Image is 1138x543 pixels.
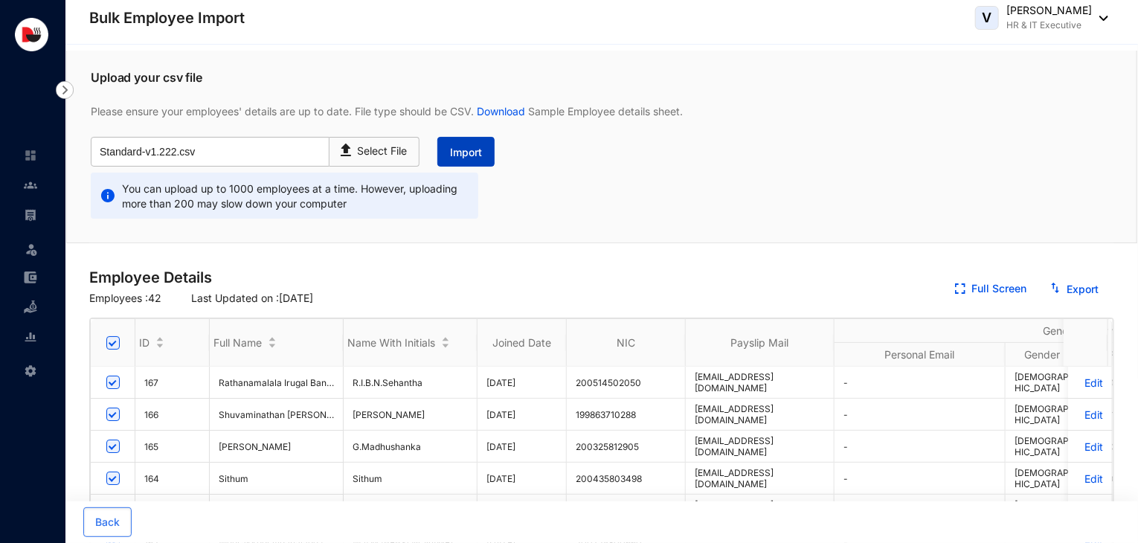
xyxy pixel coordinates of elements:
p: Bulk Employee Import [89,7,245,28]
td: 165 [135,431,210,463]
img: leave-unselected.2934df6273408c3f84d9.svg [24,242,39,257]
a: Edit [1077,440,1103,453]
td: [DEMOGRAPHIC_DATA] [1006,367,1080,399]
td: 200325812905 [567,431,686,463]
th: Payslip Mail [686,319,835,367]
td: [DATE] [478,463,567,495]
td: 200435803498 [567,463,686,495]
span: ID [139,336,150,349]
td: 164 [135,463,210,495]
td: R.I.B.N.Sehantha [344,367,478,399]
td: 199863710288 [567,399,686,431]
img: people-unselected.118708e94b43a90eceab.svg [24,179,37,192]
img: alert-informational.856c831170432ec0227b3ddd54954d9a.svg [99,180,117,211]
td: Sithum [344,463,478,495]
p: Please ensure your employees' details are up to date. File type should be CSV. Sample Employee de... [91,86,1113,137]
td: - [835,431,1006,463]
p: Select File [357,144,407,159]
td: [DEMOGRAPHIC_DATA] [1006,399,1080,431]
span: Shuvaminathan [PERSON_NAME] [219,409,359,420]
img: dropdown-black.8e83cc76930a90b1a4fdb6d089b7bf3a.svg [1092,16,1108,21]
span: [EMAIL_ADDRESS][DOMAIN_NAME] [695,467,774,489]
td: [DATE] [478,399,567,431]
img: expand.44ba77930b780aef2317a7ddddf64422.svg [955,283,965,294]
td: Ganeshan Madushanka [210,431,344,463]
p: HR & IT Executive [1006,18,1092,33]
td: [DEMOGRAPHIC_DATA] [1006,495,1080,527]
img: nav-icon-right.af6afadce00d159da59955279c43614e.svg [56,81,74,99]
p: Employees : 42 [89,291,161,306]
img: expense-unselected.2edcf0507c847f3e9e96.svg [24,271,37,284]
th: NIC [567,319,686,367]
td: - [835,495,1006,527]
td: - [835,463,1006,495]
span: [EMAIL_ADDRESS][DOMAIN_NAME] [695,499,774,521]
a: Download [474,105,528,118]
th: Personal Email [835,343,1006,367]
a: Full Screen [971,282,1026,295]
img: upload-icon.e7779a65feecae32d790bdb39620e36f.svg [337,138,357,159]
li: Contacts [12,170,48,200]
img: payroll-unselected.b590312f920e76f0c668.svg [24,208,37,222]
p: [PERSON_NAME] [1006,3,1092,18]
span: [EMAIL_ADDRESS][DOMAIN_NAME] [695,371,774,393]
span: V [983,11,992,25]
p: Employee Details [89,267,212,288]
td: Sithum [210,463,344,495]
img: settings-unselected.1febfda315e6e19643a1.svg [24,364,37,378]
img: logo [15,18,48,51]
button: Back [83,507,132,537]
button: Full Screen [943,274,1038,304]
td: [DATE] [478,495,567,527]
img: home-unselected.a29eae3204392db15eaf.svg [24,149,37,162]
td: 851222251V [567,495,686,527]
td: [DATE] [478,431,567,463]
th: Name With Initials [344,319,478,367]
p: Last Updated on : [DATE] [191,291,313,306]
img: report-unselected.e6a6b4230fc7da01f883.svg [24,330,37,344]
td: [DATE] [478,367,567,399]
button: Export [1038,274,1110,304]
th: Joined Date [478,319,567,367]
td: 167 [135,367,210,399]
td: G.Madhushanka [344,431,478,463]
a: Edit [1077,408,1103,421]
span: [EMAIL_ADDRESS][DOMAIN_NAME] [695,403,774,425]
span: Back [95,515,120,530]
span: Full Name [213,336,262,349]
img: export.331d0dd4d426c9acf19646af862b8729.svg [1050,283,1061,293]
td: Pushpa [344,399,478,431]
li: Expenses [12,263,48,292]
p: You can upload up to 1000 employees at a time. However, uploading more than 200 may slow down you... [117,180,468,211]
li: Home [12,141,48,170]
p: Upload your csv file [91,68,1113,86]
li: Payroll [12,200,48,230]
a: Edit [1077,472,1103,485]
td: [DEMOGRAPHIC_DATA] [1006,463,1080,495]
span: Import [450,145,482,160]
img: loan-unselected.d74d20a04637f2d15ab5.svg [24,301,37,314]
td: [DEMOGRAPHIC_DATA] [1006,431,1080,463]
button: Import [437,137,495,167]
th: Full Name [210,319,344,367]
input: No file selected [91,137,329,167]
a: Edit [1077,376,1103,389]
span: Name With Initials [347,336,435,349]
td: C.V.Prakash [344,495,478,527]
td: - [835,367,1006,399]
td: - [835,399,1006,431]
span: [PERSON_NAME] [219,441,334,452]
span: Rathanamalala Irugal Bandaralage [GEOGRAPHIC_DATA] [GEOGRAPHIC_DATA] [219,377,551,388]
li: Reports [12,322,48,352]
td: 166 [135,399,210,431]
a: Export [1067,283,1099,295]
li: Loan [12,292,48,322]
th: ID [135,319,210,367]
th: Gender [1006,343,1080,367]
span: [EMAIL_ADDRESS][DOMAIN_NAME] [695,435,774,457]
td: 200514502050 [567,367,686,399]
